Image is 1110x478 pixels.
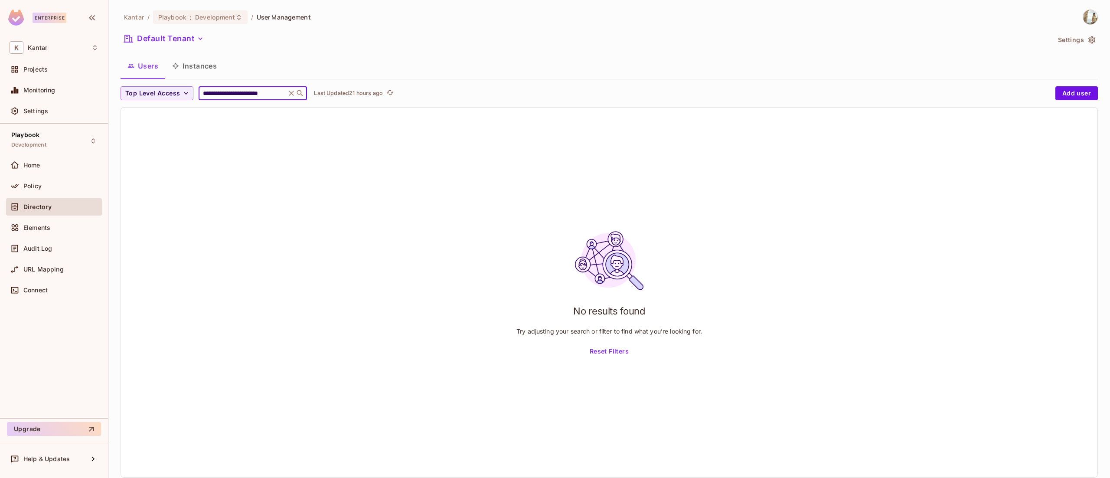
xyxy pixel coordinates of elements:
[385,88,395,98] button: refresh
[8,10,24,26] img: SReyMgAAAABJRU5ErkJggg==
[257,13,311,21] span: User Management
[195,13,235,21] span: Development
[124,13,144,21] span: the active workspace
[28,44,47,51] span: Workspace: Kantar
[7,422,101,436] button: Upgrade
[158,13,186,21] span: Playbook
[573,304,645,318] h1: No results found
[1083,10,1097,24] img: Spoorthy D Gopalagowda
[23,224,50,231] span: Elements
[23,108,48,115] span: Settings
[33,13,66,23] div: Enterprise
[121,86,193,100] button: Top Level Access
[314,90,383,97] p: Last Updated 21 hours ago
[23,245,52,252] span: Audit Log
[165,55,224,77] button: Instances
[121,55,165,77] button: Users
[121,32,207,46] button: Default Tenant
[23,87,55,94] span: Monitoring
[516,327,702,335] p: Try adjusting your search or filter to find what you’re looking for.
[147,13,150,21] li: /
[10,41,23,54] span: K
[386,89,394,98] span: refresh
[189,14,192,21] span: :
[1054,33,1098,47] button: Settings
[586,345,632,359] button: Reset Filters
[23,66,48,73] span: Projects
[1055,86,1098,100] button: Add user
[23,162,40,169] span: Home
[23,203,52,210] span: Directory
[23,183,42,190] span: Policy
[23,455,70,462] span: Help & Updates
[23,287,48,294] span: Connect
[251,13,253,21] li: /
[11,131,39,138] span: Playbook
[383,88,395,98] span: Click to refresh data
[125,88,180,99] span: Top Level Access
[23,266,64,273] span: URL Mapping
[11,141,46,148] span: Development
